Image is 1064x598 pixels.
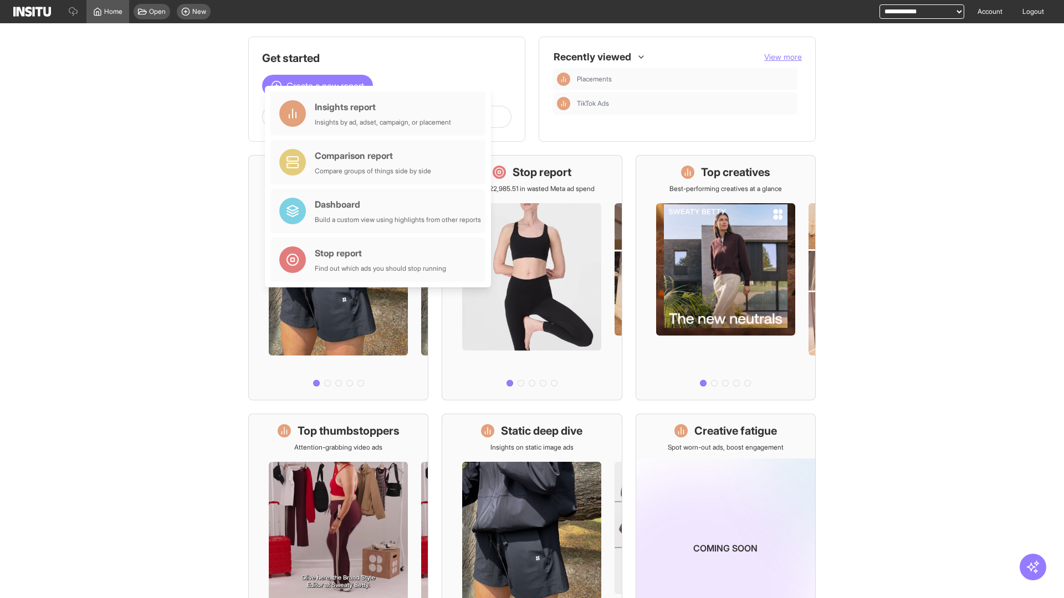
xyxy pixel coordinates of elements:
[577,99,609,108] span: TikTok Ads
[298,423,400,439] h1: Top thumbstoppers
[262,50,511,66] h1: Get started
[315,100,451,114] div: Insights report
[577,75,793,84] span: Placements
[287,79,364,92] span: Create a new report
[315,246,446,260] div: Stop report
[669,184,782,193] p: Best-performing creatives at a glance
[315,215,481,224] div: Build a custom view using highlights from other reports
[442,155,622,400] a: Stop reportSave £22,985.51 in wasted Meta ad spend
[557,97,570,110] div: Insights
[469,184,595,193] p: Save £22,985.51 in wasted Meta ad spend
[149,7,166,16] span: Open
[501,423,582,439] h1: Static deep dive
[262,75,373,97] button: Create a new report
[294,443,382,452] p: Attention-grabbing video ads
[557,73,570,86] div: Insights
[248,155,428,400] a: What's live nowSee all active ads instantly
[13,7,51,17] img: Logo
[577,75,612,84] span: Placements
[192,7,206,16] span: New
[315,198,481,211] div: Dashboard
[315,167,431,176] div: Compare groups of things side by side
[764,51,802,63] button: View more
[490,443,574,452] p: Insights on static image ads
[636,155,816,400] a: Top creativesBest-performing creatives at a glance
[104,7,122,16] span: Home
[315,149,431,162] div: Comparison report
[701,164,770,180] h1: Top creatives
[315,118,451,127] div: Insights by ad, adset, campaign, or placement
[315,264,446,273] div: Find out which ads you should stop running
[764,52,802,61] span: View more
[577,99,793,108] span: TikTok Ads
[513,164,571,180] h1: Stop report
